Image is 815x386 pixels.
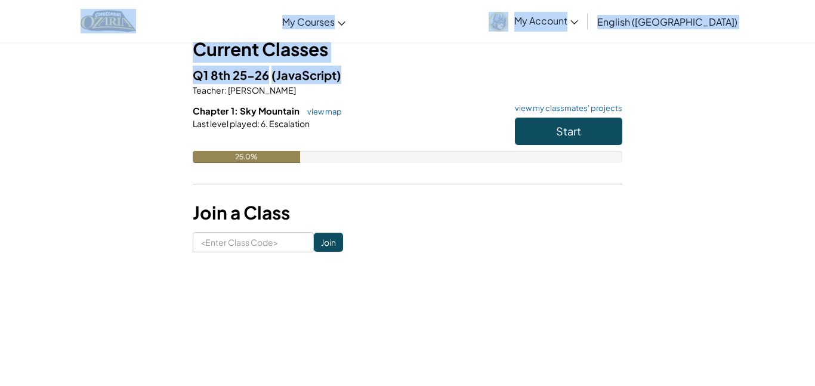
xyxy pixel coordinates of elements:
[193,199,622,226] h3: Join a Class
[591,5,743,38] a: English ([GEOGRAPHIC_DATA])
[282,16,335,28] span: My Courses
[509,104,622,112] a: view my classmates' projects
[193,85,224,95] span: Teacher
[260,118,268,129] span: 6.
[257,118,260,129] span: :
[515,118,622,145] button: Start
[193,67,271,82] span: Q1 8th 25-26
[268,118,310,129] span: Escalation
[597,16,737,28] span: English ([GEOGRAPHIC_DATA])
[301,107,342,116] a: view map
[193,151,300,163] div: 25.0%
[193,105,301,116] span: Chapter 1: Sky Mountain
[81,9,136,33] a: Ozaria by CodeCombat logo
[193,36,622,63] h3: Current Classes
[276,5,351,38] a: My Courses
[271,67,341,82] span: (JavaScript)
[193,232,314,252] input: <Enter Class Code>
[224,85,227,95] span: :
[81,9,136,33] img: Home
[556,124,581,138] span: Start
[489,12,508,32] img: avatar
[514,14,578,27] span: My Account
[483,2,584,40] a: My Account
[314,233,343,252] input: Join
[193,118,257,129] span: Last level played
[227,85,296,95] span: [PERSON_NAME]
